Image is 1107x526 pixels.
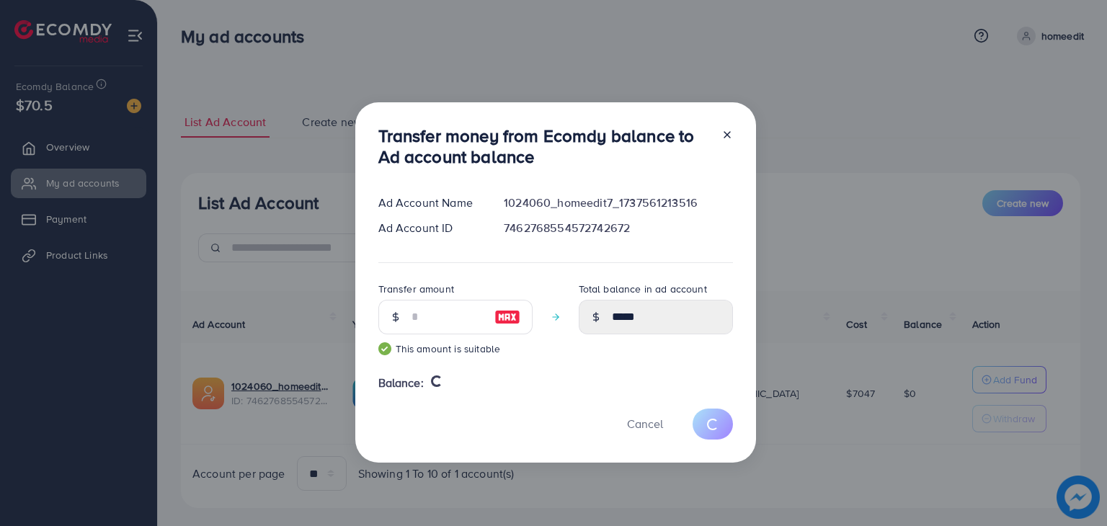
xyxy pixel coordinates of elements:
[627,416,663,432] span: Cancel
[378,342,391,355] img: guide
[494,308,520,326] img: image
[492,220,744,236] div: 7462768554572742672
[492,195,744,211] div: 1024060_homeedit7_1737561213516
[367,220,493,236] div: Ad Account ID
[367,195,493,211] div: Ad Account Name
[378,342,533,356] small: This amount is suitable
[378,375,424,391] span: Balance:
[378,282,454,296] label: Transfer amount
[579,282,707,296] label: Total balance in ad account
[378,125,710,167] h3: Transfer money from Ecomdy balance to Ad account balance
[609,409,681,440] button: Cancel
